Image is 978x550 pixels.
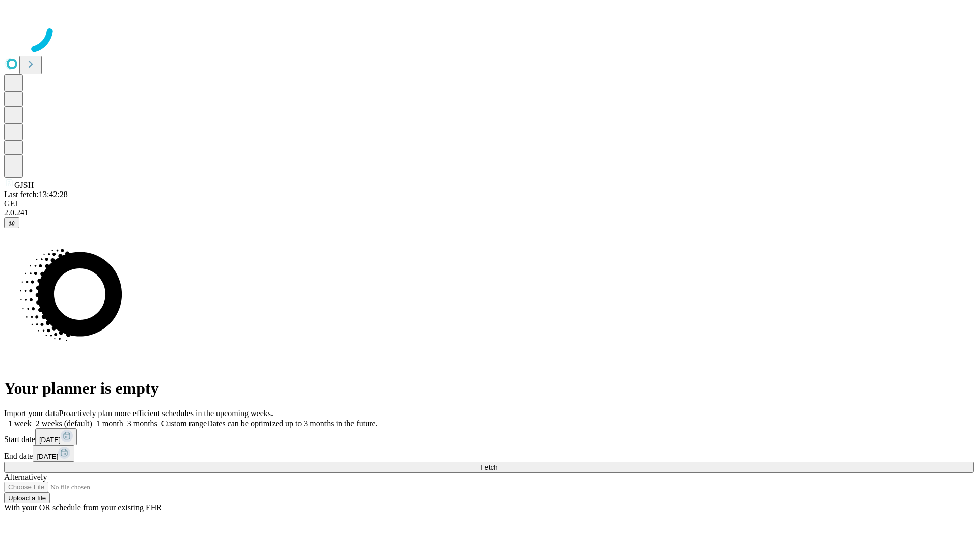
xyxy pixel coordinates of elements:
[4,503,162,512] span: With your OR schedule from your existing EHR
[33,445,74,462] button: [DATE]
[127,419,157,428] span: 3 months
[96,419,123,428] span: 1 month
[14,181,34,189] span: GJSH
[4,199,974,208] div: GEI
[37,453,58,460] span: [DATE]
[4,379,974,398] h1: Your planner is empty
[8,419,32,428] span: 1 week
[4,428,974,445] div: Start date
[59,409,273,418] span: Proactively plan more efficient schedules in the upcoming weeks.
[4,492,50,503] button: Upload a file
[4,208,974,217] div: 2.0.241
[207,419,377,428] span: Dates can be optimized up to 3 months in the future.
[161,419,207,428] span: Custom range
[39,436,61,444] span: [DATE]
[4,409,59,418] span: Import your data
[4,445,974,462] div: End date
[4,462,974,473] button: Fetch
[480,463,497,471] span: Fetch
[8,219,15,227] span: @
[4,190,68,199] span: Last fetch: 13:42:28
[4,473,47,481] span: Alternatively
[36,419,92,428] span: 2 weeks (default)
[35,428,77,445] button: [DATE]
[4,217,19,228] button: @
